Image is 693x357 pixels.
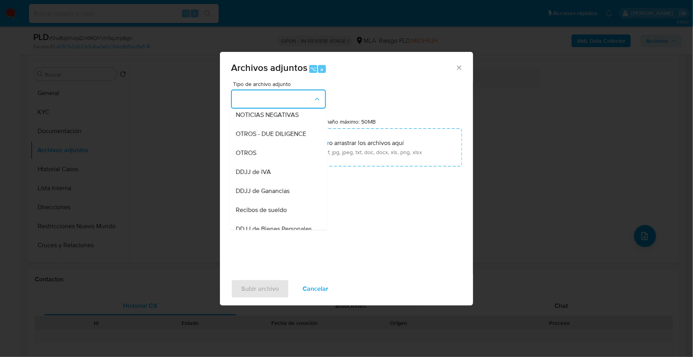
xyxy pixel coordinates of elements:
span: DDJJ de Ganancias [236,187,290,195]
span: OTROS [236,149,256,157]
button: Cancelar [292,279,339,298]
span: OTROS - DUE DILIGENCE [236,130,306,138]
span: Cancelar [303,280,328,298]
label: Tamaño máximo: 50MB [320,118,376,125]
span: ⌥ [310,65,316,73]
span: Tipo de archivo adjunto [233,81,328,87]
span: Recibos de sueldo [236,206,287,214]
span: a [320,65,323,73]
span: DDJJ de IVA [236,168,271,176]
button: Cerrar [455,64,462,71]
span: Archivos adjuntos [231,61,307,74]
span: DDJJ de Bienes Personales [236,225,312,233]
span: NOTICIAS NEGATIVAS [236,111,299,119]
